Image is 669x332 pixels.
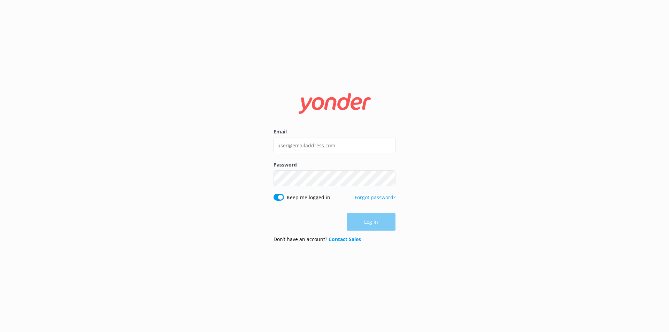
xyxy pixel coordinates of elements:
[329,236,361,242] a: Contact Sales
[274,128,395,136] label: Email
[382,171,395,185] button: Show password
[274,138,395,153] input: user@emailaddress.com
[287,194,330,201] label: Keep me logged in
[274,161,395,169] label: Password
[274,236,361,243] p: Don’t have an account?
[355,194,395,201] a: Forgot password?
